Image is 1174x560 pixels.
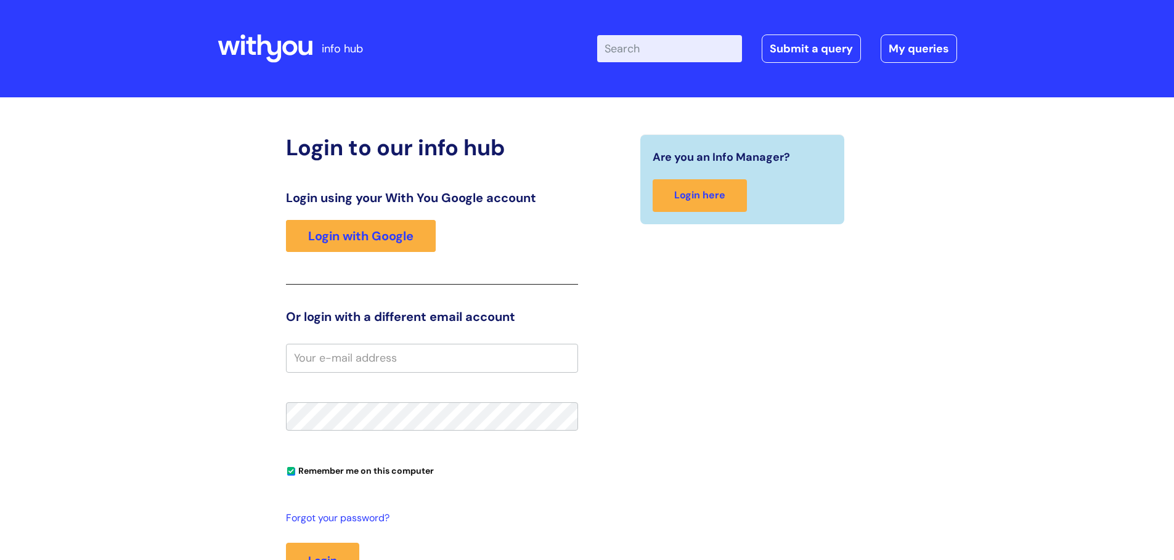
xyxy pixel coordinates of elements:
div: You can uncheck this option if you're logging in from a shared device [286,460,578,480]
a: Login with Google [286,220,436,252]
a: Forgot your password? [286,509,572,527]
a: Login here [653,179,747,212]
a: Submit a query [762,34,861,63]
h3: Login using your With You Google account [286,190,578,205]
p: info hub [322,39,363,59]
input: Remember me on this computer [287,468,295,476]
input: Your e-mail address [286,344,578,372]
span: Are you an Info Manager? [653,147,790,167]
input: Search [597,35,742,62]
h3: Or login with a different email account [286,309,578,324]
a: My queries [881,34,957,63]
h2: Login to our info hub [286,134,578,161]
label: Remember me on this computer [286,463,434,476]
